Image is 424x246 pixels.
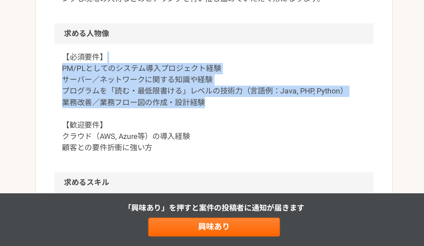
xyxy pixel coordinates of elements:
p: 「興味あり」を押すと 案件の投稿者に通知が届きます [148,215,276,223]
p: 【必須要件】 PM/PLとしてのシステム導入プロジェクト経験 サーバー／ネットワークに関する知識や経験 プログラムを「読む・最低限書ける」レベルの技術力（言語例：Java, PHP, Pytho... [105,109,319,181]
h2: 求める人物像 [100,90,324,104]
h2: 求めるスキル [100,194,324,209]
a: 興味あり [166,226,258,239]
